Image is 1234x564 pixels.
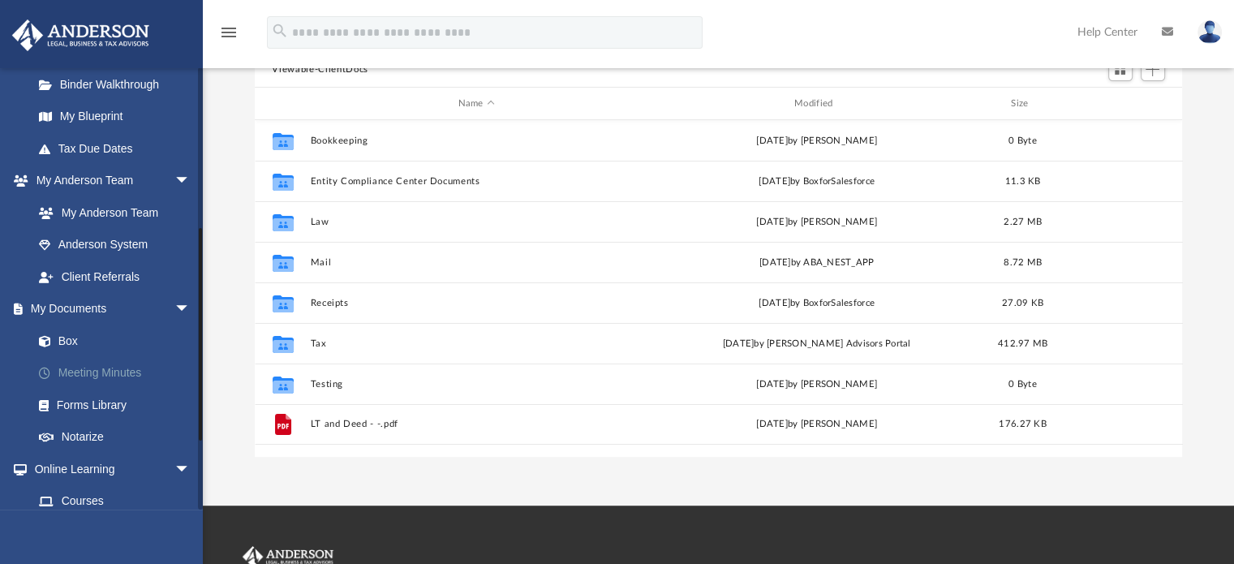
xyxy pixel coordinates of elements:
button: Testing [310,379,643,390]
div: [DATE] by BoxforSalesforce [650,296,982,311]
span: 0 Byte [1008,136,1037,145]
button: Entity Compliance Center Documents [310,176,643,187]
a: Forms Library [23,389,207,421]
span: 412.97 MB [997,339,1047,348]
i: search [271,22,289,40]
div: Modified [650,97,983,111]
span: 11.3 KB [1004,177,1040,186]
span: arrow_drop_down [174,293,207,326]
button: Viewable-ClientDocs [272,62,368,77]
button: Receipts [310,298,643,308]
a: My Documentsarrow_drop_down [11,293,215,325]
button: Tax [310,338,643,349]
span: arrow_drop_down [174,165,207,198]
button: Mail [310,257,643,268]
a: My Anderson Teamarrow_drop_down [11,165,207,197]
div: [DATE] by [PERSON_NAME] Advisors Portal [650,337,982,351]
a: My Anderson Team [23,196,199,229]
div: grid [255,120,1183,456]
img: User Pic [1197,20,1222,44]
a: Anderson System [23,229,207,261]
a: Box [23,325,207,357]
span: 27.09 KB [1001,299,1043,308]
div: [DATE] by [PERSON_NAME] [650,418,982,433]
div: id [1062,97,1176,111]
div: [DATE] by [PERSON_NAME] [650,215,982,230]
div: [DATE] by [PERSON_NAME] [650,134,982,149]
div: Size [990,97,1055,111]
a: Meeting Minutes [23,357,215,390]
span: arrow_drop_down [174,453,207,486]
button: Law [310,217,643,227]
a: My Blueprint [23,101,207,133]
span: 176.27 KB [999,420,1046,429]
button: Bookkeeping [310,136,643,146]
button: Add [1141,58,1165,81]
a: Binder Walkthrough [23,68,215,101]
button: LT and Deed - -.pdf [310,420,643,430]
div: Name [309,97,643,111]
a: Notarize [23,421,215,454]
a: Online Learningarrow_drop_down [11,453,207,485]
div: [DATE] by BoxforSalesforce [650,174,982,189]
img: Anderson Advisors Platinum Portal [7,19,154,51]
span: 0 Byte [1008,380,1037,389]
button: Switch to Grid View [1108,58,1133,81]
span: 2.27 MB [1004,217,1042,226]
div: id [261,97,302,111]
a: Client Referrals [23,260,207,293]
div: [DATE] by ABA_NEST_APP [650,256,982,270]
a: Courses [23,485,207,518]
span: 8.72 MB [1004,258,1042,267]
i: menu [219,23,239,42]
a: Tax Due Dates [23,132,215,165]
div: [DATE] by [PERSON_NAME] [650,377,982,392]
a: menu [219,31,239,42]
